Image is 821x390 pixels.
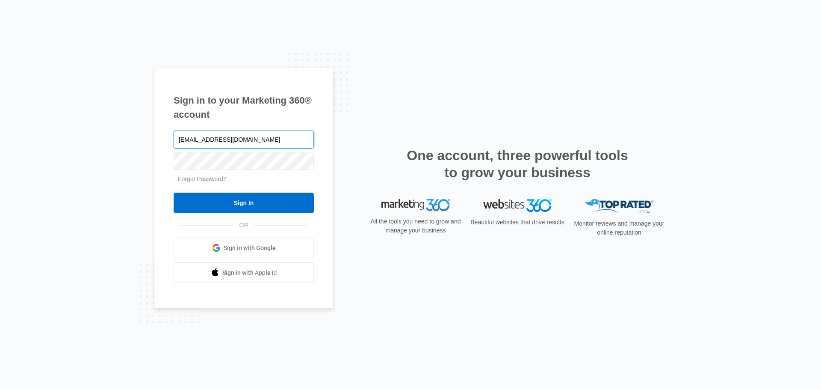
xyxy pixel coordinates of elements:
a: Sign in with Google [174,238,314,258]
p: Beautiful websites that drive results [470,218,565,227]
span: Sign in with Google [224,244,276,253]
p: All the tools you need to grow and manage your business [368,217,464,235]
h1: Sign in to your Marketing 360® account [174,93,314,122]
p: Monitor reviews and manage your online reputation [571,219,667,237]
img: Websites 360 [483,199,552,211]
a: Forgot Password? [178,176,227,182]
a: Sign in with Apple Id [174,262,314,283]
span: Sign in with Apple Id [222,268,277,277]
input: Sign In [174,193,314,213]
span: OR [233,221,254,230]
input: Email [174,131,314,149]
img: Marketing 360 [381,199,450,211]
img: Top Rated Local [585,199,653,213]
h2: One account, three powerful tools to grow your business [404,147,631,181]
